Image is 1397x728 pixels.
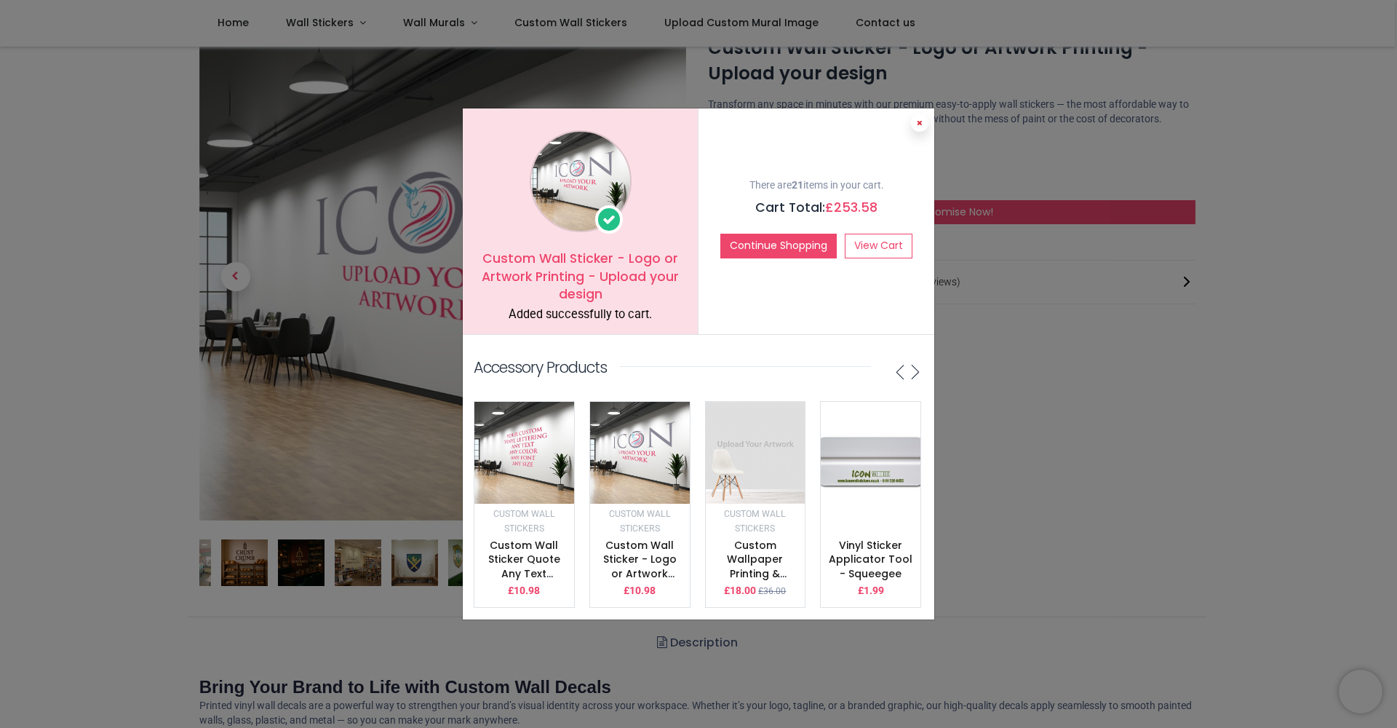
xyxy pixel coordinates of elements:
p: £ [858,584,884,598]
a: Custom Wall Stickers [609,507,671,534]
span: 10.98 [629,585,656,596]
span: 36.00 [763,586,786,596]
span: 1.99 [864,585,884,596]
button: Continue Shopping [720,234,837,258]
a: View Cart [845,234,912,258]
a: Vinyl Sticker Applicator Tool - Squeegee [829,538,912,581]
img: image_1024 [530,130,632,232]
div: Added successfully to cart. [474,306,687,323]
h5: Custom Wall Sticker - Logo or Artwork Printing - Upload your design [474,250,687,304]
p: £ [508,584,540,598]
small: Custom Wall Stickers [609,509,671,534]
a: Custom Wall Stickers [493,507,555,534]
b: 21 [792,179,803,191]
img: image_512 [474,402,574,505]
p: £ [624,584,656,598]
a: Custom Wall Sticker - Logo or Artwork Printing - Upload your design [603,538,677,624]
a: Custom Wall Sticker Quote Any Text & Colour - Vinyl Lettering [482,538,566,609]
small: Custom Wall Stickers [724,509,786,534]
img: image_512 [821,402,920,518]
span: 10.98 [514,585,540,596]
small: £ [758,585,786,598]
a: Custom Wall Stickers [724,507,786,534]
p: There are items in your cart. [709,178,923,193]
img: image_512 [706,402,805,505]
small: Custom Wall Stickers [493,509,555,534]
img: image_512 [590,402,690,505]
span: £ [825,199,877,216]
h5: Cart Total: [709,199,923,217]
span: 18.00 [730,585,756,596]
span: 253.58 [834,199,877,216]
a: Custom Wallpaper Printing & Custom Wall Murals [721,538,789,609]
p: £ [724,584,756,598]
p: Accessory Products [474,357,607,378]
